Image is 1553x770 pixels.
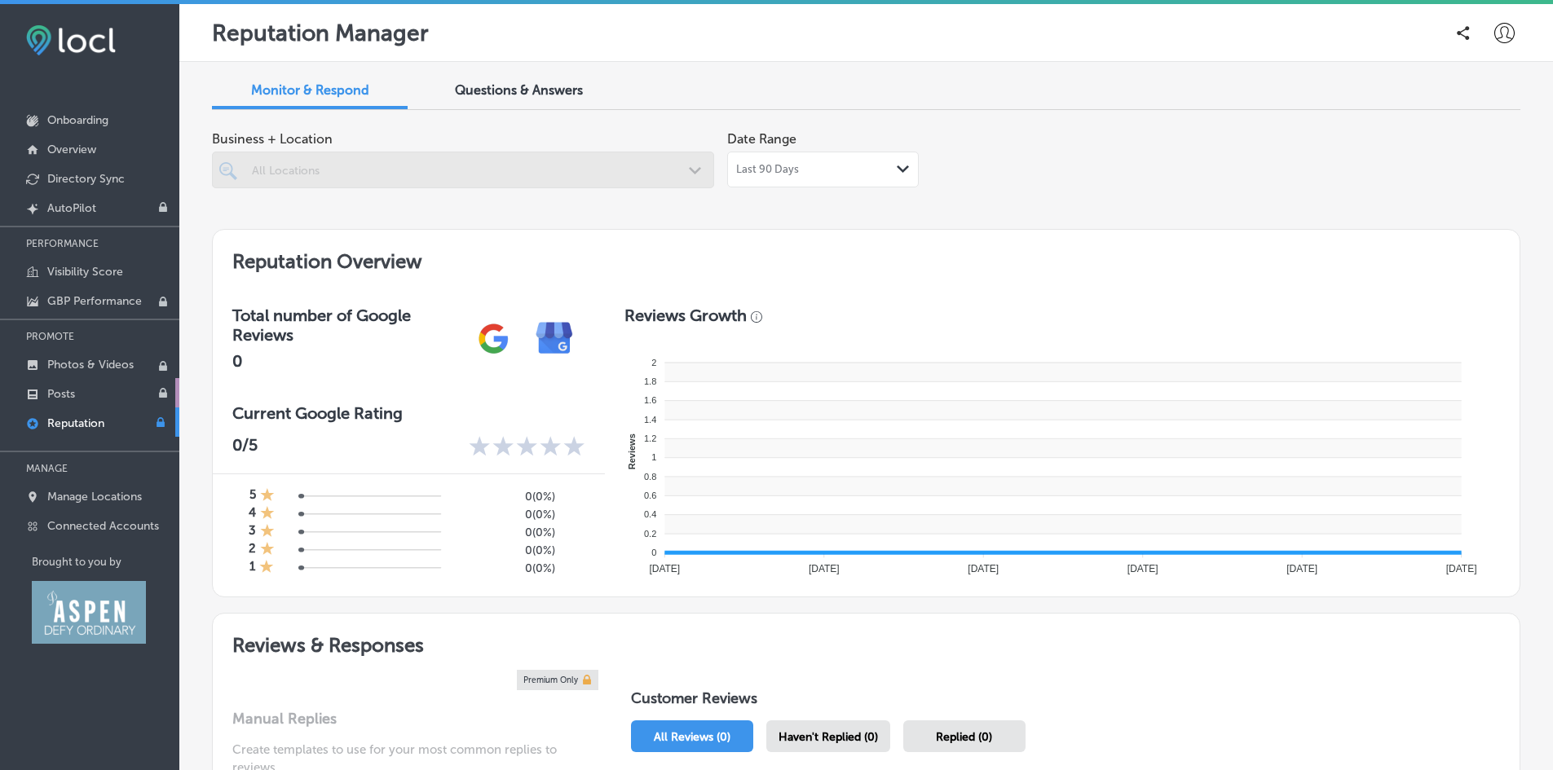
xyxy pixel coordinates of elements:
span: Questions & Answers [455,82,583,98]
span: Haven't Replied (0) [779,730,878,744]
div: 1 Star [260,487,275,505]
tspan: 1.6 [644,395,656,405]
h3: Total number of Google Reviews [232,306,463,345]
h4: 5 [249,487,256,505]
span: Monitor & Respond [251,82,369,98]
h2: Reviews & Responses [213,614,1520,670]
div: 1 Star [260,523,275,541]
p: Directory Sync [47,172,125,186]
div: 1 Star [260,541,275,559]
p: Manage Locations [47,490,142,504]
p: AutoPilot [47,201,96,215]
tspan: [DATE] [1446,563,1477,574]
span: Replied (0) [936,730,992,744]
h2: 0 [232,351,463,371]
div: 1 Star [259,559,274,577]
tspan: 2 [651,358,656,367]
tspan: [DATE] [1127,563,1158,574]
h3: Reviews Growth [624,306,747,325]
label: Reputation Manager [212,20,429,46]
p: GBP Performance [47,294,142,308]
p: Photos & Videos [47,358,134,372]
h4: 3 [249,523,256,541]
p: Posts [47,387,75,401]
tspan: [DATE] [1286,563,1317,574]
p: Overview [47,143,96,156]
h5: 0 ( 0% ) [454,526,555,539]
p: Onboarding [47,113,108,127]
img: gPZS+5FD6qPJAAAAABJRU5ErkJggg== [463,308,524,369]
h5: 0 ( 0% ) [454,508,555,521]
p: 0 /5 [232,435,258,460]
p: Connected Accounts [47,519,159,533]
p: Brought to you by [32,556,179,568]
p: Visibility Score [47,265,123,279]
h1: Customer Reviews [631,689,1500,714]
h5: 0 ( 0% ) [454,490,555,504]
img: fda3e92497d09a02dc62c9cd864e3231.png [26,25,116,55]
h2: Reputation Overview [213,230,1520,286]
tspan: 1.4 [644,415,656,425]
h5: 0 ( 0% ) [454,561,555,575]
img: Aspen [32,581,146,644]
tspan: 0.4 [644,509,656,519]
tspan: 0 [651,548,656,557]
span: All Reviews (0) [654,730,730,744]
span: Business + Location [212,131,714,147]
div: 1 Star [260,505,275,523]
tspan: 0.6 [644,491,656,500]
tspan: 0.2 [644,529,656,539]
tspan: 0.8 [644,472,656,482]
h3: Current Google Rating [232,403,585,423]
tspan: [DATE] [968,563,999,574]
span: Last 90 Days [736,163,799,176]
img: e7ababfa220611ac49bdb491a11684a6.png [524,308,585,369]
h5: 0 ( 0% ) [454,543,555,557]
text: Reviews [627,433,637,469]
h4: 1 [249,559,255,577]
p: Reputation [47,416,104,430]
tspan: [DATE] [649,563,680,574]
tspan: 1.2 [644,433,656,443]
label: Date Range [727,131,796,147]
h4: 2 [249,541,256,559]
tspan: [DATE] [809,563,840,574]
tspan: 1 [651,452,656,462]
div: 0 Stars [469,435,585,460]
tspan: 1.8 [644,376,656,386]
h4: 4 [249,505,256,523]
